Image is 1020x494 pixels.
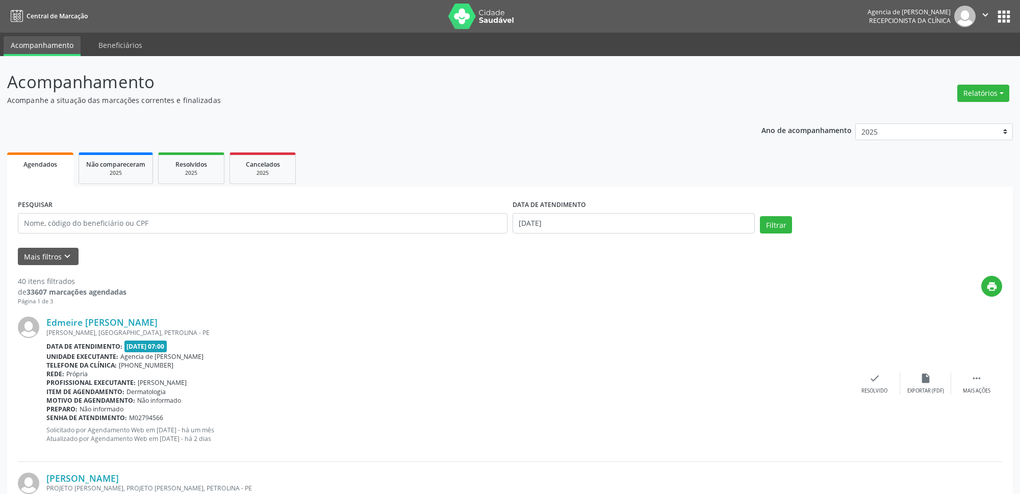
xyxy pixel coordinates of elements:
[760,216,792,233] button: Filtrar
[18,297,126,306] div: Página 1 de 3
[246,160,280,169] span: Cancelados
[18,287,126,297] div: de
[86,169,145,177] div: 2025
[869,373,880,384] i: check
[18,197,53,213] label: PESQUISAR
[27,287,126,297] strong: 33607 marcações agendadas
[7,69,711,95] p: Acompanhamento
[46,405,78,413] b: Preparo:
[237,169,288,177] div: 2025
[119,361,173,370] span: [PHONE_NUMBER]
[995,8,1013,25] button: apps
[138,378,187,387] span: [PERSON_NAME]
[868,8,951,16] div: Agencia de [PERSON_NAME]
[761,123,852,136] p: Ano de acompanhamento
[46,342,122,351] b: Data de atendimento:
[980,9,991,20] i: 
[869,16,951,25] span: Recepcionista da clínica
[166,169,217,177] div: 2025
[23,160,57,169] span: Agendados
[963,387,990,395] div: Mais ações
[91,36,149,54] a: Beneficiários
[46,370,64,378] b: Rede:
[513,213,755,233] input: Selecione um intervalo
[18,213,507,233] input: Nome, código do beneficiário ou CPF
[18,473,39,494] img: img
[18,317,39,338] img: img
[46,473,119,484] a: [PERSON_NAME]
[957,85,1009,102] button: Relatórios
[175,160,207,169] span: Resolvidos
[66,370,88,378] span: Própria
[7,8,88,24] a: Central de Marcação
[129,413,163,422] span: M02794566
[907,387,944,395] div: Exportar (PDF)
[46,387,124,396] b: Item de agendamento:
[976,6,995,27] button: 
[971,373,982,384] i: 
[46,317,158,328] a: Edmeire [PERSON_NAME]
[954,6,976,27] img: img
[86,160,145,169] span: Não compareceram
[46,328,849,337] div: [PERSON_NAME], [GEOGRAPHIC_DATA], PETROLINA - PE
[981,276,1002,297] button: print
[4,36,81,56] a: Acompanhamento
[46,378,136,387] b: Profissional executante:
[18,248,79,266] button: Mais filtroskeyboard_arrow_down
[861,387,887,395] div: Resolvido
[920,373,931,384] i: insert_drive_file
[46,484,849,492] div: PROJETO [PERSON_NAME], PROJETO [PERSON_NAME], PETROLINA - PE
[986,281,998,292] i: print
[46,352,118,361] b: Unidade executante:
[46,396,135,405] b: Motivo de agendamento:
[18,276,126,287] div: 40 itens filtrados
[62,251,73,262] i: keyboard_arrow_down
[46,426,849,443] p: Solicitado por Agendamento Web em [DATE] - há um mês Atualizado por Agendamento Web em [DATE] - h...
[120,352,203,361] span: Agencia de [PERSON_NAME]
[7,95,711,106] p: Acompanhe a situação das marcações correntes e finalizadas
[27,12,88,20] span: Central de Marcação
[46,413,127,422] b: Senha de atendimento:
[124,341,167,352] span: [DATE] 07:00
[126,387,166,396] span: Dermatologia
[137,396,181,405] span: Não informado
[80,405,123,413] span: Não informado
[513,197,586,213] label: DATA DE ATENDIMENTO
[46,361,117,370] b: Telefone da clínica:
